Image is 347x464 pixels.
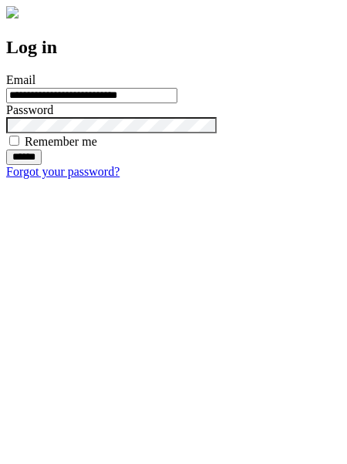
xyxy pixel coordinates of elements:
[6,103,53,116] label: Password
[6,73,35,86] label: Email
[6,37,341,58] h2: Log in
[6,6,19,18] img: logo-4e3dc11c47720685a147b03b5a06dd966a58ff35d612b21f08c02c0306f2b779.png
[6,165,120,178] a: Forgot your password?
[25,135,97,148] label: Remember me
